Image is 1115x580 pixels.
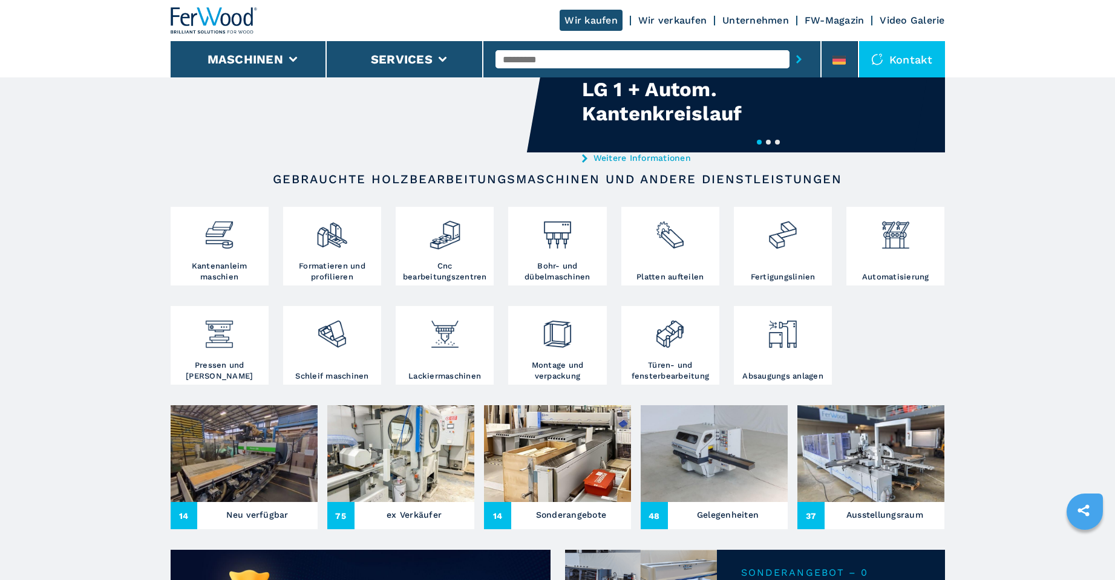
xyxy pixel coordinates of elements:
iframe: Chat [1064,526,1106,571]
button: 1 [757,140,762,145]
button: submit-button [790,45,808,73]
a: Formatieren und profilieren [283,207,381,285]
h3: Formatieren und profilieren [286,261,378,282]
a: Wir kaufen [560,10,623,31]
img: montaggio_imballaggio_2.png [541,309,574,350]
a: sharethis [1068,495,1099,526]
a: Pressen und [PERSON_NAME] [171,306,269,385]
a: Cnc bearbeitungszentren [396,207,494,285]
h3: ex Verkäufer [387,506,442,523]
img: Ausstellungsraum [797,405,944,502]
a: Weitere Informationen [582,153,819,163]
a: Türen- und fensterbearbeitung [621,306,719,385]
h3: Kantenanleim maschien [174,261,266,282]
img: verniciatura_1.png [429,309,461,350]
span: 14 [484,502,511,529]
a: Fertigungslinien [734,207,832,285]
a: Unternehmen [722,15,789,26]
h3: Neu verfügbar [226,506,288,523]
button: Maschinen [208,52,283,67]
h3: Fertigungslinien [751,272,816,282]
span: 75 [327,502,355,529]
h3: Gelegenheiten [697,506,759,523]
a: Kantenanleim maschien [171,207,269,285]
a: Platten aufteilen [621,207,719,285]
a: Schleif maschinen [283,306,381,385]
img: Sonderangebote [484,405,631,502]
a: Absaugungs anlagen [734,306,832,385]
img: centro_di_lavoro_cnc_2.png [429,210,461,251]
a: Bohr- und dübelmaschinen [508,207,606,285]
img: Neu verfügbar [171,405,318,502]
button: 2 [766,140,771,145]
img: ex Verkäufer [327,405,474,502]
a: Lackiermaschinen [396,306,494,385]
img: aspirazione_1.png [767,309,799,350]
h3: Lackiermaschinen [408,371,481,382]
h3: Pressen und [PERSON_NAME] [174,360,266,382]
a: Gelegenheiten48Gelegenheiten [641,405,788,529]
div: Kontakt [859,41,945,77]
img: Kontakt [871,53,883,65]
h3: Platten aufteilen [636,272,704,282]
h3: Cnc bearbeitungszentren [399,261,491,282]
h3: Ausstellungsraum [846,506,923,523]
a: Sonderangebote 14Sonderangebote [484,405,631,529]
h3: Sonderangebote [536,506,607,523]
h3: Schleif maschinen [295,371,368,382]
img: squadratrici_2.png [316,210,348,251]
a: FW-Magazin [805,15,865,26]
img: Gelegenheiten [641,405,788,502]
img: bordatrici_1.png [203,210,235,251]
h3: Automatisierung [862,272,929,282]
img: automazione.png [880,210,912,251]
img: levigatrici_2.png [316,309,348,350]
a: Neu verfügbar 14Neu verfügbar [171,405,318,529]
img: linee_di_produzione_2.png [767,210,799,251]
h2: Gebrauchte Holzbearbeitungsmaschinen und andere Dienstleistungen [209,172,906,186]
span: 48 [641,502,668,529]
img: foratrici_inseritrici_2.png [541,210,574,251]
img: pressa-strettoia.png [203,309,235,350]
a: Automatisierung [846,207,944,285]
img: lavorazione_porte_finestre_2.png [654,309,686,350]
a: Video Galerie [880,15,944,26]
img: Ferwood [171,7,258,34]
span: 14 [171,502,198,529]
h3: Türen- und fensterbearbeitung [624,360,716,382]
h3: Bohr- und dübelmaschinen [511,261,603,282]
h3: Montage und verpackung [511,360,603,382]
button: 3 [775,140,780,145]
h3: Absaugungs anlagen [742,371,823,382]
button: Services [371,52,433,67]
a: ex Verkäufer 75ex Verkäufer [327,405,474,529]
a: Ausstellungsraum37Ausstellungsraum [797,405,944,529]
a: Wir verkaufen [638,15,707,26]
img: sezionatrici_2.png [654,210,686,251]
span: 37 [797,502,825,529]
a: Montage und verpackung [508,306,606,385]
